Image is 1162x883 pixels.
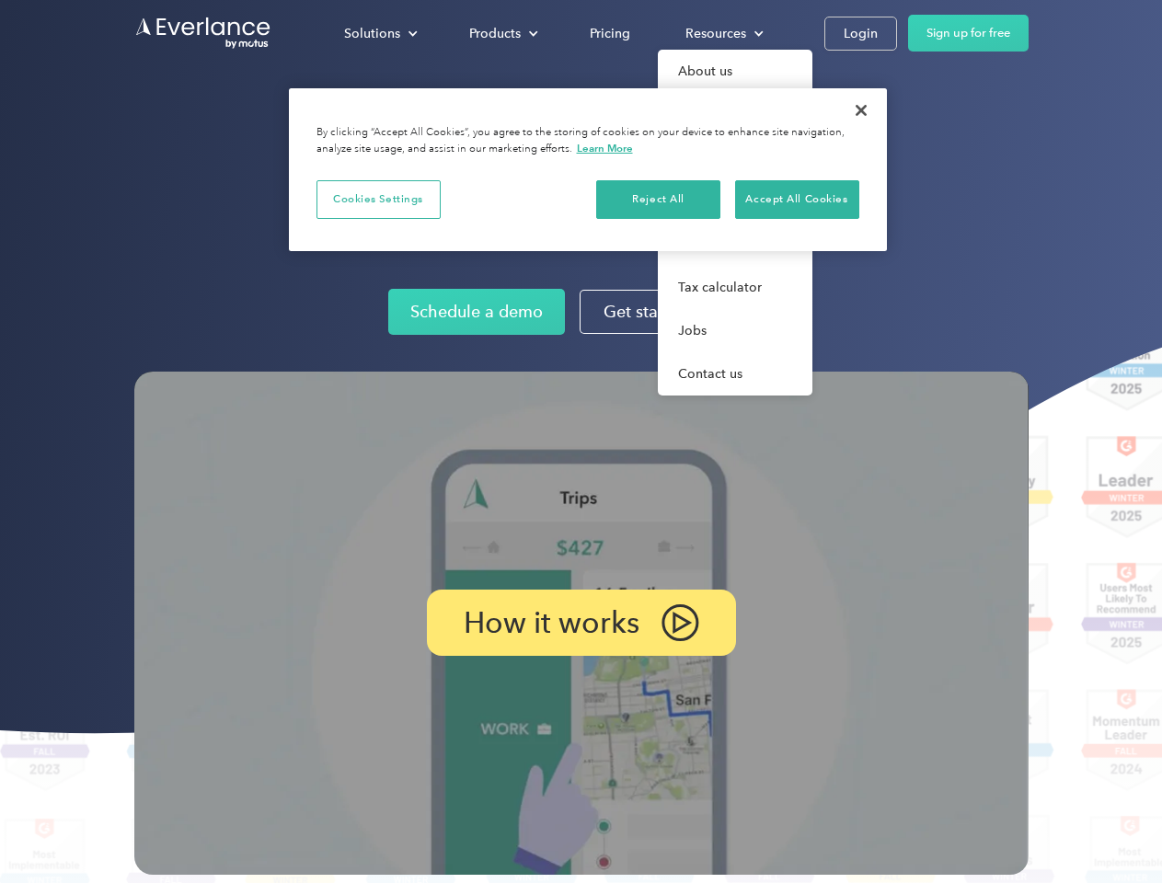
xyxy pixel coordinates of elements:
div: Solutions [344,22,400,45]
a: Tax calculator [658,266,812,309]
a: Get started for free [580,290,774,334]
a: Jobs [658,309,812,352]
p: How it works [464,612,639,634]
a: Schedule a demo [388,289,565,335]
button: Close [841,90,881,131]
a: About us [658,50,812,93]
div: Products [469,22,521,45]
input: Submit [135,109,228,148]
a: Contact us [658,352,812,396]
button: Accept All Cookies [735,180,859,219]
nav: Resources [658,50,812,396]
div: Cookie banner [289,88,887,251]
a: Sign up for free [908,15,1029,52]
div: Login [844,22,878,45]
div: Privacy [289,88,887,251]
div: By clicking “Accept All Cookies”, you agree to the storing of cookies on your device to enhance s... [316,125,859,157]
a: Login [824,17,897,51]
div: Resources [685,22,746,45]
div: Solutions [326,17,432,50]
a: Go to homepage [134,16,272,51]
div: Resources [667,17,778,50]
a: More information about your privacy, opens in a new tab [577,142,633,155]
div: Products [451,17,553,50]
div: Pricing [590,22,630,45]
a: Pricing [571,17,649,50]
button: Reject All [596,180,720,219]
button: Cookies Settings [316,180,441,219]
